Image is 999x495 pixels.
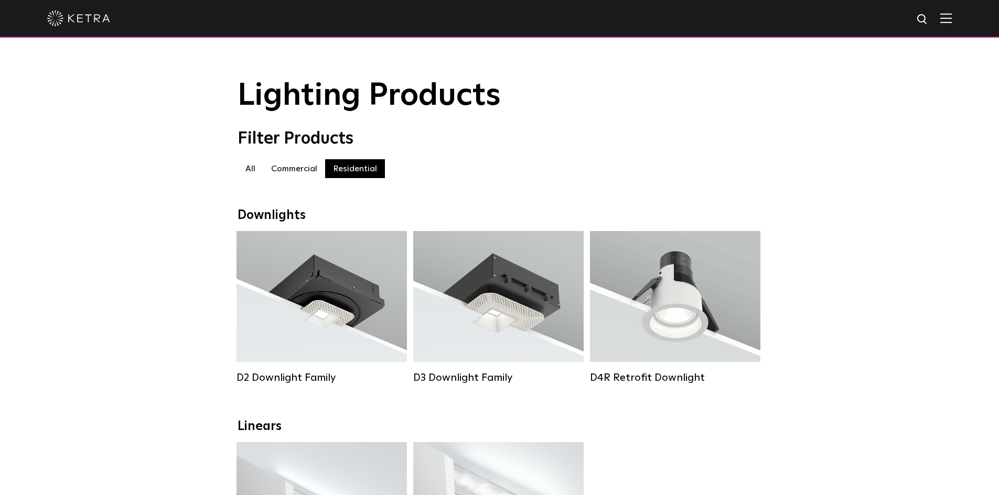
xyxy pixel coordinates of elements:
img: search icon [916,13,929,26]
div: Downlights [238,208,762,223]
a: D4R Retrofit Downlight Lumen Output:800Colors:White / BlackBeam Angles:15° / 25° / 40° / 60°Watta... [590,231,760,384]
div: Filter Products [238,129,762,149]
label: All [238,159,263,178]
img: ketra-logo-2019-white [47,10,110,26]
label: Residential [325,159,385,178]
div: D3 Downlight Family [413,371,584,384]
div: Linears [238,419,762,434]
div: D4R Retrofit Downlight [590,371,760,384]
a: D2 Downlight Family Lumen Output:1200Colors:White / Black / Gloss Black / Silver / Bronze / Silve... [237,231,407,384]
span: Lighting Products [238,80,501,112]
a: D3 Downlight Family Lumen Output:700 / 900 / 1100Colors:White / Black / Silver / Bronze / Paintab... [413,231,584,384]
div: D2 Downlight Family [237,371,407,384]
label: Commercial [263,159,325,178]
img: Hamburger%20Nav.svg [940,13,952,23]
